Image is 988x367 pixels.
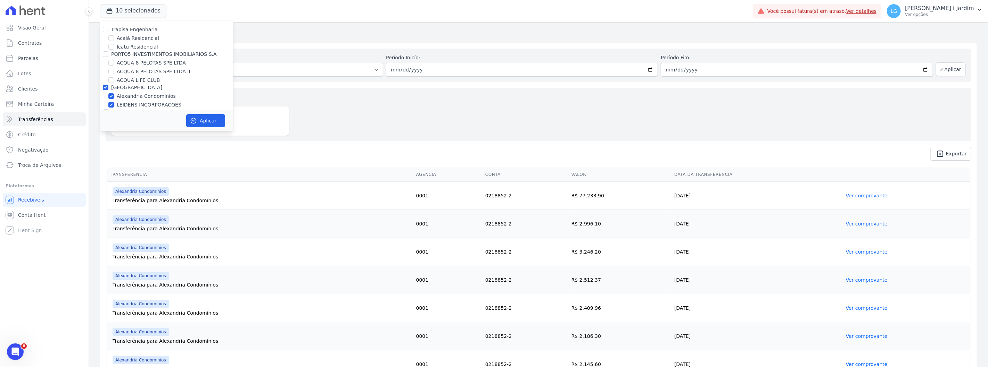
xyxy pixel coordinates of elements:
[661,54,933,61] label: Período Fim:
[113,309,411,316] div: Transferência para Alexandria Condomínios
[569,182,672,210] td: R$ 77.233,90
[905,5,974,12] p: [PERSON_NAME] i Jardim
[569,322,672,350] td: R$ 2.186,30
[483,322,569,350] td: 0218852-2
[483,182,569,210] td: 0218852-2
[881,1,988,21] button: LG [PERSON_NAME] i Jardim Ver opções
[117,77,160,84] label: ACQUA LIFE CLUB
[113,338,411,344] div: Transferência para Alexandria Condomínios
[117,35,159,42] label: Acaiá Residencial
[483,238,569,266] td: 0218852-2
[483,168,569,182] th: Conta
[18,162,61,169] span: Troca de Arquivos
[3,82,86,96] a: Clientes
[18,55,38,62] span: Parcelas
[413,182,483,210] td: 0001
[846,193,888,198] a: Ver comprovante
[100,4,166,17] button: 10 selecionados
[672,182,843,210] td: [DATE]
[21,343,27,349] span: 8
[100,28,977,40] h2: Transferências
[846,249,888,255] a: Ver comprovante
[7,343,24,360] iframe: Intercom live chat
[3,158,86,172] a: Troca de Arquivos
[113,187,169,196] span: Alexandria Condomínios
[672,322,843,350] td: [DATE]
[3,193,86,207] a: Recebíveis
[672,266,843,294] td: [DATE]
[672,210,843,238] td: [DATE]
[946,152,967,156] span: Exportar
[3,67,86,80] a: Lotes
[767,8,877,15] span: Você possui fatura(s) em atraso.
[111,51,217,57] label: PORTO5 INVESTIMENTOS IMOBILIARIOS S.A
[413,210,483,238] td: 0001
[3,208,86,222] a: Conta Hent
[18,101,54,108] span: Minha Carteira
[18,196,44,203] span: Recebíveis
[846,221,888,227] a: Ver comprovante
[18,116,53,123] span: Transferências
[117,43,158,51] label: Icatu Residencial
[113,215,169,224] span: Alexandria Condomínios
[846,333,888,339] a: Ver comprovante
[3,21,86,35] a: Visão Geral
[846,277,888,283] a: Ver comprovante
[936,62,966,76] button: Aplicar
[846,8,877,14] a: Ver detalhes
[905,12,974,17] p: Ver opções
[113,300,169,308] span: Alexandria Condomínios
[117,59,186,67] label: ACQUA 8 PELOTAS SPE LTDA
[111,27,158,32] label: Trapisa Engenharia
[18,70,31,77] span: Lotes
[111,85,162,90] label: [GEOGRAPHIC_DATA]
[413,168,483,182] th: Agência
[3,128,86,142] a: Crédito
[117,68,190,75] label: ACQUA 8 PELOTAS SPE LTDA II
[18,40,42,46] span: Contratos
[672,294,843,322] td: [DATE]
[930,147,971,161] a: unarchive Exportar
[18,85,38,92] span: Clientes
[846,305,888,311] a: Ver comprovante
[3,97,86,111] a: Minha Carteira
[569,266,672,294] td: R$ 2.512,37
[569,294,672,322] td: R$ 2.409,96
[107,168,413,182] th: Transferência
[186,114,225,127] button: Aplicar
[3,112,86,126] a: Transferências
[891,9,897,14] span: LG
[18,131,36,138] span: Crédito
[113,328,169,336] span: Alexandria Condomínios
[386,54,658,61] label: Período Inicío:
[3,36,86,50] a: Contratos
[117,101,181,109] label: LEIDENS INCORPORACOES
[6,182,83,190] div: Plataformas
[113,356,169,364] span: Alexandria Condomínios
[113,281,411,288] div: Transferência para Alexandria Condomínios
[483,294,569,322] td: 0218852-2
[413,238,483,266] td: 0001
[569,168,672,182] th: Valor
[18,212,46,219] span: Conta Hent
[113,225,411,232] div: Transferência para Alexandria Condomínios
[113,197,411,204] div: Transferência para Alexandria Condomínios
[18,146,49,153] span: Negativação
[111,109,154,115] label: Graal Engenharia
[113,244,169,252] span: Alexandria Condomínios
[113,253,411,260] div: Transferência para Alexandria Condomínios
[569,238,672,266] td: R$ 3.246,20
[113,272,169,280] span: Alexandria Condomínios
[3,51,86,65] a: Parcelas
[569,210,672,238] td: R$ 2.996,10
[18,24,46,31] span: Visão Geral
[3,143,86,157] a: Negativação
[413,322,483,350] td: 0001
[672,168,843,182] th: Data da Transferência
[483,210,569,238] td: 0218852-2
[672,238,843,266] td: [DATE]
[117,93,176,100] label: Alexandria Condomínios
[846,361,888,367] a: Ver comprovante
[413,266,483,294] td: 0001
[483,266,569,294] td: 0218852-2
